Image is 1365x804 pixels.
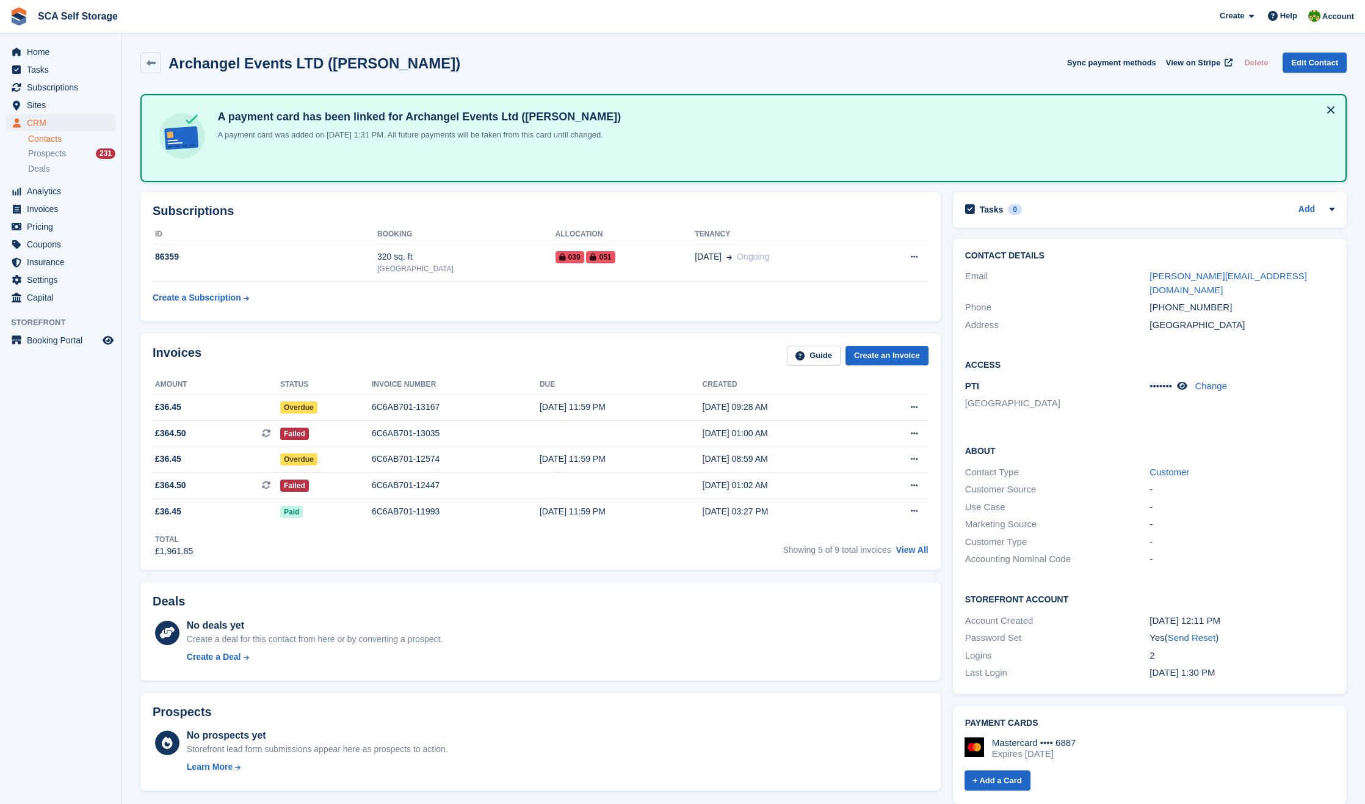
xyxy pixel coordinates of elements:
span: £36.45 [155,401,181,414]
div: 6C6AB701-11993 [372,505,540,518]
div: 231 [96,148,115,159]
div: [DATE] 09:28 AM [703,401,866,414]
h2: Prospects [153,705,212,719]
div: - [1150,483,1334,497]
a: Add [1298,203,1315,217]
h2: Deals [153,594,185,608]
span: Failed [280,480,309,492]
span: £36.45 [155,505,181,518]
a: View All [896,545,929,555]
a: menu [6,332,115,349]
th: Invoice number [372,375,540,395]
div: 0 [1008,204,1022,215]
div: [DATE] 01:02 AM [703,479,866,492]
div: [DATE] 01:00 AM [703,427,866,440]
th: ID [153,225,377,244]
a: menu [6,218,115,235]
div: Storefront lead form submissions appear here as prospects to action. [187,743,448,756]
div: 86359 [153,250,377,263]
span: Showing 5 of 9 total invoices [783,545,891,555]
div: Accounting Nominal Code [965,552,1150,566]
span: Storefront [11,316,121,329]
a: menu [6,271,115,288]
h2: Contact Details [965,251,1334,261]
a: menu [6,114,115,131]
a: Edit Contact [1283,53,1347,73]
span: View on Stripe [1166,57,1220,69]
span: Prospects [28,148,66,159]
span: Invoices [27,200,100,217]
li: [GEOGRAPHIC_DATA] [965,397,1150,411]
div: Expires [DATE] [992,748,1076,759]
span: Pricing [27,218,100,235]
span: Failed [280,428,309,440]
a: Change [1195,381,1227,391]
div: Password Set [965,631,1150,645]
div: Last Login [965,666,1150,680]
div: No deals yet [187,618,443,633]
a: Deals [28,163,115,175]
div: Yes [1150,631,1334,645]
span: Capital [27,289,100,306]
h2: Subscriptions [153,204,929,218]
div: 6C6AB701-13167 [372,401,540,414]
th: Due [540,375,703,395]
span: Overdue [280,453,317,466]
a: Prospects 231 [28,147,115,160]
h2: Tasks [980,204,1004,215]
div: Customer Type [965,535,1150,549]
img: card-linked-ebf98d0992dc2aeb22e95c0e3c79077019eb2392cfd83c6a337811c24bc77127.svg [156,110,208,162]
a: + Add a Card [965,770,1030,791]
div: Total [155,534,193,545]
th: Created [703,375,866,395]
div: [GEOGRAPHIC_DATA] [1150,318,1334,332]
span: Subscriptions [27,79,100,96]
a: menu [6,236,115,253]
span: Analytics [27,183,100,200]
p: A payment card was added on [DATE] 1:31 PM. All future payments will be taken from this card unti... [213,129,621,141]
span: £364.50 [155,479,186,492]
h2: About [965,444,1334,456]
div: Learn More [187,761,233,773]
div: Mastercard •••• 6887 [992,737,1076,748]
div: 6C6AB701-12574 [372,453,540,466]
div: [DATE] 03:27 PM [703,505,866,518]
div: - [1150,517,1334,532]
span: Help [1280,10,1297,22]
div: £1,961.85 [155,545,193,558]
div: [DATE] 08:59 AM [703,453,866,466]
a: Contacts [28,133,115,145]
button: Delete [1239,53,1273,73]
span: Home [27,43,100,60]
div: Create a Deal [187,651,241,663]
span: PTI [965,381,979,391]
h4: A payment card has been linked for Archangel Events Ltd ([PERSON_NAME]) [213,110,621,124]
h2: Archangel Events LTD ([PERSON_NAME]) [168,55,460,71]
div: Create a deal for this contact from here or by converting a prospect. [187,633,443,646]
div: [DATE] 12:11 PM [1150,614,1334,628]
span: [DATE] [695,250,722,263]
div: - [1150,535,1334,549]
a: menu [6,61,115,78]
div: [DATE] 11:59 PM [540,401,703,414]
div: Logins [965,649,1150,663]
div: Contact Type [965,466,1150,480]
span: £36.45 [155,453,181,466]
a: menu [6,200,115,217]
h2: Storefront Account [965,593,1334,605]
span: Tasks [27,61,100,78]
span: Overdue [280,401,317,414]
span: Sites [27,97,100,114]
a: Create an Invoice [845,346,929,366]
a: Create a Deal [187,651,443,663]
span: Ongoing [737,252,769,261]
th: Status [280,375,372,395]
div: [GEOGRAPHIC_DATA] [377,263,556,274]
div: [PHONE_NUMBER] [1150,301,1334,315]
a: Customer [1150,467,1189,477]
a: Create a Subscription [153,287,249,309]
div: Email [965,269,1150,297]
a: Preview store [101,333,115,348]
th: Tenancy [695,225,869,244]
div: [DATE] 11:59 PM [540,505,703,518]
